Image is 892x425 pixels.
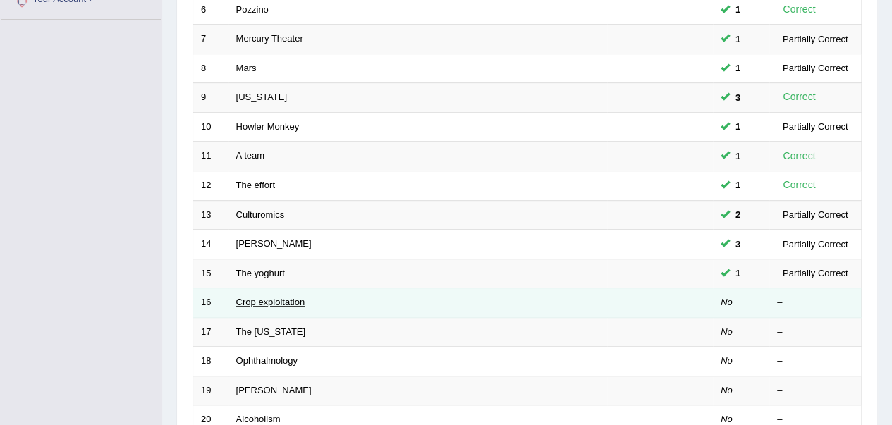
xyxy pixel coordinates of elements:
[730,266,746,281] span: You can still take this question
[777,237,853,252] div: Partially Correct
[193,317,228,347] td: 17
[721,297,733,307] em: No
[777,355,853,368] div: –
[721,326,733,337] em: No
[193,347,228,376] td: 18
[777,266,853,281] div: Partially Correct
[721,385,733,395] em: No
[236,121,300,132] a: Howler Monkey
[730,2,746,17] span: You can still take this question
[777,61,853,75] div: Partially Correct
[721,414,733,424] em: No
[193,230,228,259] td: 14
[236,414,281,424] a: Alcoholism
[193,112,228,142] td: 10
[730,119,746,134] span: You can still take this question
[730,178,746,192] span: You can still take this question
[193,259,228,288] td: 15
[193,54,228,83] td: 8
[236,63,257,73] a: Mars
[236,180,275,190] a: The effort
[730,149,746,164] span: You can still take this question
[236,326,306,337] a: The [US_STATE]
[193,25,228,54] td: 7
[193,200,228,230] td: 13
[236,4,269,15] a: Pozzino
[236,385,312,395] a: [PERSON_NAME]
[777,177,821,193] div: Correct
[777,148,821,164] div: Correct
[777,1,821,18] div: Correct
[236,355,298,366] a: Ophthalmology
[193,142,228,171] td: 11
[777,32,853,47] div: Partially Correct
[730,237,746,252] span: You can still take this question
[721,355,733,366] em: No
[236,150,264,161] a: A team
[193,171,228,200] td: 12
[236,209,285,220] a: Culturomics
[193,288,228,318] td: 16
[777,384,853,398] div: –
[236,33,303,44] a: Mercury Theater
[236,297,305,307] a: Crop exploitation
[777,207,853,222] div: Partially Correct
[777,326,853,339] div: –
[236,268,285,278] a: The yoghurt
[193,376,228,405] td: 19
[777,119,853,134] div: Partially Correct
[730,61,746,75] span: You can still take this question
[193,83,228,113] td: 9
[730,207,746,222] span: You can still take this question
[730,32,746,47] span: You can still take this question
[236,238,312,249] a: [PERSON_NAME]
[777,89,821,105] div: Correct
[777,296,853,309] div: –
[730,90,746,105] span: You can still take this question
[236,92,287,102] a: [US_STATE]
